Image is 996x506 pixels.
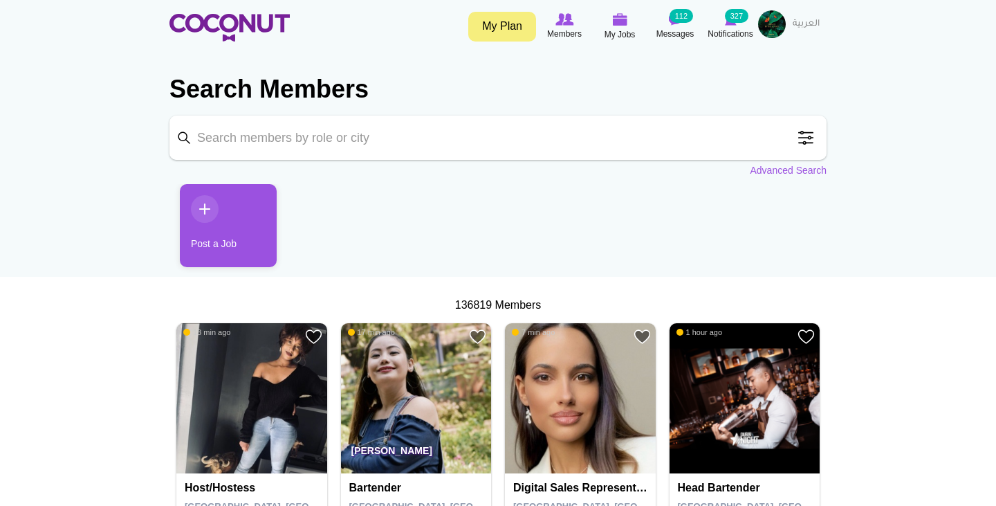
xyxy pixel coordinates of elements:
span: 1 hour ago [676,327,723,337]
span: Notifications [708,27,753,41]
a: Messages Messages 112 [647,10,703,42]
a: Add to Favourites [469,328,486,345]
a: Advanced Search [750,163,827,177]
h4: Host/Hostess [185,482,322,494]
small: 112 [670,9,693,23]
h4: Bartender [349,482,487,494]
small: 327 [725,9,748,23]
li: 1 / 1 [169,184,266,278]
img: Messages [668,13,682,26]
h2: Search Members [169,73,827,106]
h4: Digital Sales Representative [513,482,651,494]
span: 13 min ago [183,327,230,337]
span: Messages [656,27,694,41]
a: Notifications Notifications 327 [703,10,758,42]
a: Browse Members Members [537,10,592,42]
span: 7 min ago [512,327,555,337]
img: Notifications [725,13,737,26]
a: My Plan [468,12,536,42]
span: 17 min ago [348,327,395,337]
div: 136819 Members [169,298,827,314]
img: Browse Members [555,13,573,26]
a: Post a Job [180,184,277,267]
a: My Jobs My Jobs [592,10,647,43]
a: Add to Favourites [634,328,651,345]
a: العربية [786,10,827,38]
input: Search members by role or city [169,116,827,160]
img: Home [169,14,290,42]
a: Add to Favourites [305,328,322,345]
span: My Jobs [605,28,636,42]
h4: Head Bartender [678,482,815,494]
a: Add to Favourites [797,328,815,345]
span: Members [547,27,582,41]
img: My Jobs [612,13,627,26]
p: [PERSON_NAME] [341,435,492,473]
